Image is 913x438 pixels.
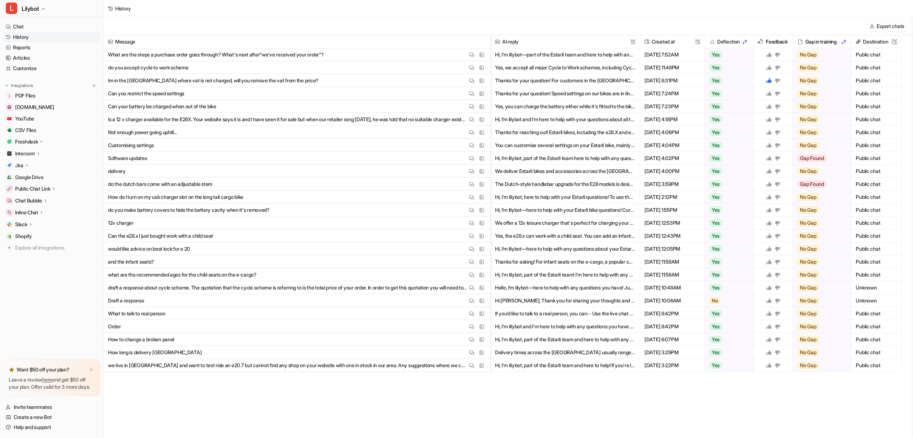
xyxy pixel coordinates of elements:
[7,222,12,227] img: Slack
[854,152,899,165] span: Public chat
[797,362,819,369] span: No Gap
[7,163,12,168] img: Jira
[495,359,635,372] button: Hi, I'm lilybot, part of the Estarli team and here to help! If you're looking to test ride an e20...
[3,22,100,32] a: Chat
[709,219,722,227] span: Yes
[15,150,35,157] p: Intercom
[3,125,100,135] a: CSV FilesCSV Files
[643,87,702,100] span: [DATE] 7:24PM
[7,175,12,179] img: Google Drive
[643,204,702,216] span: [DATE] 1:55PM
[793,48,846,61] button: No Gap
[797,51,819,58] span: No Gap
[793,216,846,229] button: No Gap
[709,349,722,356] span: Yes
[797,206,819,214] span: No Gap
[643,191,702,204] span: [DATE] 2:12PM
[495,139,635,152] button: You can customise several settings on your Estarli bike, mainly through the display on your handl...
[717,35,740,48] h2: Deflection
[854,281,899,294] span: Unknown
[854,139,899,152] span: Public chat
[15,185,50,192] p: Public Chat Link
[797,193,819,201] span: No Gap
[709,206,722,214] span: Yes
[495,165,635,178] button: We deliver Estarli bikes and accessories across the [GEOGRAPHIC_DATA], [GEOGRAPHIC_DATA], and mos...
[495,281,635,294] button: Hello, I’m lilybot—here to help with any questions you have! Just to let you know, I’m a bot, not...
[793,74,846,87] button: No Gap
[4,83,9,88] img: expand menu
[15,115,34,122] span: YouTube
[107,35,487,48] span: Message
[709,245,722,252] span: Yes
[495,216,635,229] button: We offer a 12v leisure charger that's perfect for charging your e16 and all e20 variants (e20.7, ...
[495,100,635,113] button: Yes, you can charge the battery either while it's fitted to the bike or separately after removing...
[495,268,635,281] button: Hi, I'm lilybot, part of the Estarli team! I'm here to help with any questions, though please rem...
[15,174,44,181] span: Google Drive
[797,297,819,304] span: No Gap
[854,126,899,139] span: Public chat
[643,139,702,152] span: [DATE] 4:04PM
[108,359,467,372] p: we live in [GEOGRAPHIC_DATA] and want to test ride an e20.7 but cannot find any shop on your webs...
[793,191,846,204] button: No Gap
[709,232,722,239] span: Yes
[854,359,899,372] span: Public chat
[108,191,243,204] p: How do I turn on my usb charger slot on the long tail cargo bike
[3,63,100,73] a: Customize
[108,165,126,178] p: delivery
[495,320,635,333] button: Hi, I'm lilybot and I'm here to help with any questions you have about [PERSON_NAME]—but just so ...
[3,32,100,42] a: History
[495,242,635,255] button: Hi, I’m lilybot—here to help with any questions about your Estarli! For the best protection for y...
[9,367,14,373] img: star
[11,83,33,88] p: Integrations
[495,204,635,216] button: Hi, I’m lilybot—here to help with your Estarli bike questions! Currently, there isn’t a dedicated...
[793,320,846,333] button: No Gap
[643,294,702,307] span: [DATE] 10:06AM
[3,114,100,124] a: YouTubeYouTube
[793,152,846,165] button: Gap Found
[705,61,749,74] button: Yes
[797,103,819,110] span: No Gap
[495,113,635,126] button: Hi, I’m lilybot and I’m here to help with your questions about all things [PERSON_NAME]. I’m a bo...
[15,233,32,240] span: Shopify
[643,242,702,255] span: [DATE] 12:05PM
[705,242,749,255] button: Yes
[108,242,190,255] p: would like advice on best lock for e 20
[797,181,827,188] span: Gap Found
[854,113,899,126] span: Public chat
[854,346,899,359] span: Public chat
[793,281,846,294] button: No Gap
[705,113,749,126] button: Yes
[709,271,722,278] span: Yes
[854,216,899,229] span: Public chat
[709,323,722,330] span: Yes
[796,35,848,48] div: Gap in training
[709,258,722,265] span: Yes
[7,187,12,191] img: Public Chat Link
[3,402,100,412] a: Invite teammates
[797,284,819,291] span: No Gap
[108,229,213,242] p: Can the e28.x I just bought work with a child seat
[643,100,702,113] span: [DATE] 7:23PM
[108,87,184,100] p: Can you restrict the speed settings
[854,333,899,346] span: Public chat
[643,320,702,333] span: [DATE] 8:42PM
[495,61,635,74] button: Yes, we accept all major Cycle to Work schemes, including Cyclescheme, Bike2Work, Cycle Solutions...
[108,61,188,74] p: do you accept cycle to work scheme
[15,242,98,254] span: Explore all integrations
[3,91,100,101] a: PDF FilesPDF Files
[797,142,819,149] span: No Gap
[797,116,819,123] span: No Gap
[793,229,846,242] button: No Gap
[705,229,749,242] button: Yes
[108,346,202,359] p: How long is delivery [GEOGRAPHIC_DATA]
[7,105,12,109] img: www.estarli.co.uk
[705,126,749,139] button: Yes
[709,129,722,136] span: Yes
[6,244,13,251] img: explore all integrations
[643,126,702,139] span: [DATE] 4:06PM
[854,61,899,74] span: Public chat
[108,113,467,126] p: Is a 12 v charger available for the E28X. Your website says it is and I have seen it for sale but...
[705,87,749,100] button: Yes
[7,93,12,98] img: PDF Files
[643,113,702,126] span: [DATE] 4:18PM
